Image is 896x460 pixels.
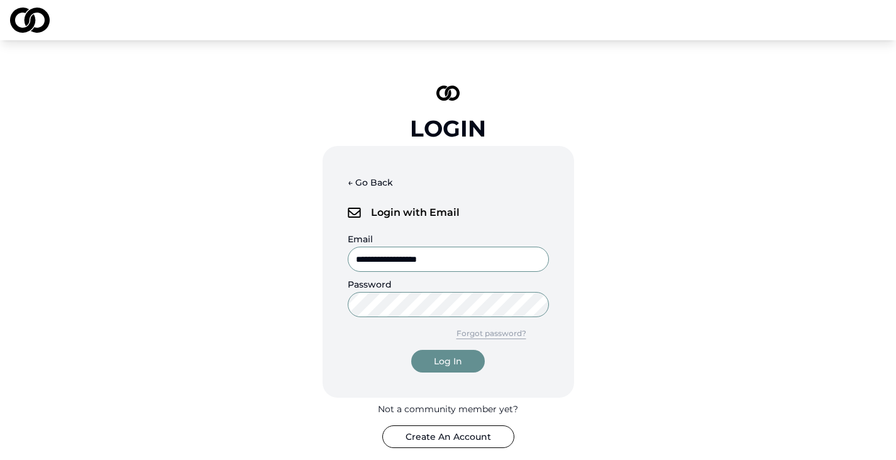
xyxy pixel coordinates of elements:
[434,355,462,367] div: Log In
[348,233,373,245] label: Email
[411,350,485,373] button: Log In
[348,279,392,290] label: Password
[348,171,393,194] button: ← Go Back
[10,8,50,33] img: logo
[434,322,549,345] button: Forgot password?
[436,86,460,101] img: logo
[348,208,361,218] img: logo
[382,425,514,448] button: Create An Account
[410,116,486,141] div: Login
[378,403,518,415] div: Not a community member yet?
[348,199,549,227] div: Login with Email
